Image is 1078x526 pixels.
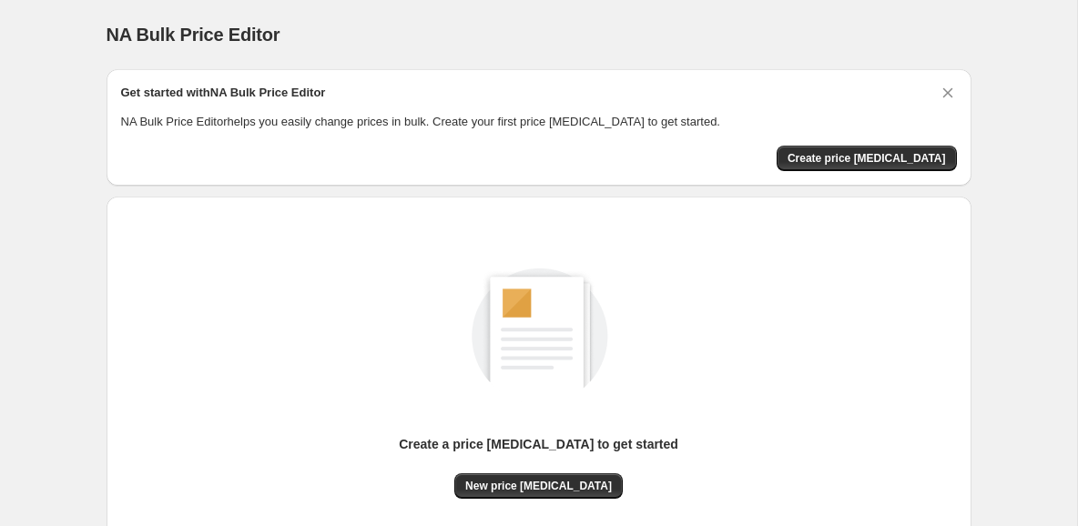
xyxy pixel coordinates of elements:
span: NA Bulk Price Editor [107,25,280,45]
button: Create price change job [777,146,957,171]
button: New price [MEDICAL_DATA] [454,473,623,499]
span: New price [MEDICAL_DATA] [465,479,612,493]
h2: Get started with NA Bulk Price Editor [121,84,326,102]
span: Create price [MEDICAL_DATA] [788,151,946,166]
button: Dismiss card [939,84,957,102]
p: Create a price [MEDICAL_DATA] to get started [399,435,678,453]
p: NA Bulk Price Editor helps you easily change prices in bulk. Create your first price [MEDICAL_DAT... [121,113,957,131]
